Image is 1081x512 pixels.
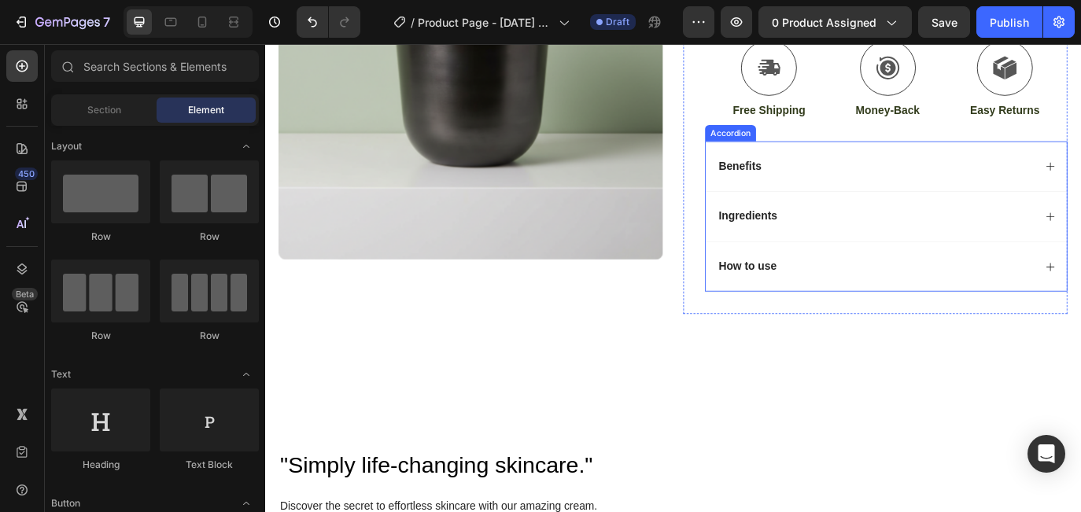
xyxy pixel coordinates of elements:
span: / [411,14,415,31]
div: Text Block [160,458,259,472]
p: Easy Returns [816,69,896,86]
div: Heading [51,458,150,472]
p: Ingredients [525,191,592,208]
input: Search Sections & Elements [51,50,259,82]
button: Publish [976,6,1042,38]
span: Section [87,103,121,117]
span: Toggle open [234,134,259,159]
span: Element [188,103,224,117]
button: 0 product assigned [758,6,912,38]
div: Publish [990,14,1029,31]
iframe: Design area [265,44,1081,512]
div: Row [51,230,150,244]
div: Row [160,230,259,244]
div: 450 [15,168,38,180]
span: Text [51,367,71,381]
p: Free Shipping [541,69,625,86]
span: Button [51,496,80,510]
span: 0 product assigned [772,14,876,31]
div: Open Intercom Messenger [1028,435,1065,473]
span: Save [932,16,957,29]
p: 7 [103,13,110,31]
p: Benefits [525,134,574,150]
div: Accordion [512,96,565,110]
div: Row [51,329,150,343]
button: Save [918,6,970,38]
span: Layout [51,139,82,153]
div: Beta [12,288,38,300]
span: Draft [606,15,629,29]
div: Row [160,329,259,343]
h2: "Simply life-changing skincare." [16,470,435,506]
p: How to use [525,249,592,266]
div: Undo/Redo [297,6,360,38]
p: Money-Back [684,69,758,86]
button: 7 [6,6,117,38]
span: Product Page - [DATE] 20:29:05 [418,14,552,31]
span: Toggle open [234,362,259,387]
